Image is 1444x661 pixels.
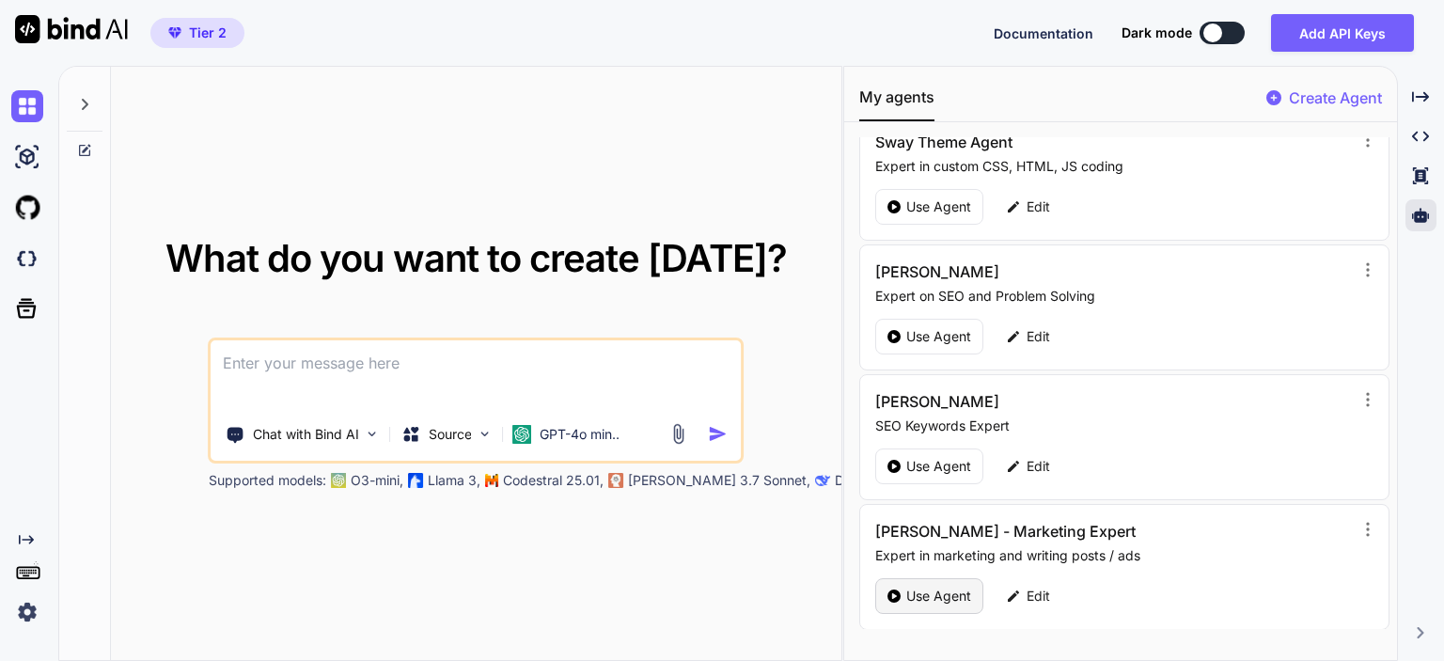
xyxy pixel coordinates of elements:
[503,471,604,490] p: Codestral 25.01,
[332,473,347,488] img: GPT-4
[11,141,43,173] img: ai-studio
[1027,197,1050,216] p: Edit
[429,425,472,444] p: Source
[150,18,244,48] button: premiumTier 2
[409,473,424,488] img: Llama2
[875,260,1209,283] h3: [PERSON_NAME]
[253,425,359,444] p: Chat with Bind AI
[1027,327,1050,346] p: Edit
[875,417,1352,435] p: SEO Keywords Expert
[11,243,43,275] img: darkCloudIdeIcon
[994,25,1093,41] span: Documentation
[906,197,971,216] p: Use Agent
[209,471,326,490] p: Supported models:
[540,425,620,444] p: GPT-4o min..
[486,474,499,487] img: Mistral-AI
[875,131,1209,153] h3: Sway Theme Agent
[15,15,128,43] img: Bind AI
[168,27,181,39] img: premium
[816,473,831,488] img: claude
[1027,587,1050,606] p: Edit
[875,520,1209,543] h3: [PERSON_NAME] - Marketing Expert
[1289,87,1382,109] p: Create Agent
[11,90,43,122] img: chat
[1122,24,1192,42] span: Dark mode
[11,192,43,224] img: githubLight
[165,235,787,281] span: What do you want to create [DATE]?
[1027,457,1050,476] p: Edit
[906,457,971,476] p: Use Agent
[875,157,1352,176] p: Expert in custom CSS, HTML, JS coding
[875,287,1352,306] p: Expert on SEO and Problem Solving
[609,473,624,488] img: claude
[351,471,403,490] p: O3-mini,
[1271,14,1414,52] button: Add API Keys
[906,587,971,606] p: Use Agent
[875,546,1352,565] p: Expert in marketing and writing posts / ads
[667,423,689,445] img: attachment
[628,471,810,490] p: [PERSON_NAME] 3.7 Sonnet,
[428,471,480,490] p: Llama 3,
[11,596,43,628] img: settings
[478,426,494,442] img: Pick Models
[875,390,1209,413] h3: [PERSON_NAME]
[189,24,227,42] span: Tier 2
[906,327,971,346] p: Use Agent
[994,24,1093,43] button: Documentation
[365,426,381,442] img: Pick Tools
[708,424,728,444] img: icon
[513,425,532,444] img: GPT-4o mini
[859,86,934,121] button: My agents
[835,471,915,490] p: Deepseek R1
